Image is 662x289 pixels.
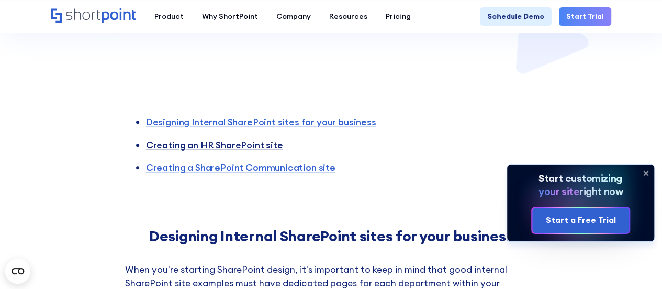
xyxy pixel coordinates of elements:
[329,11,367,22] div: Resources
[146,116,376,128] a: Designing Internal SharePoint sites for your business
[202,11,258,22] div: Why ShortPoint
[5,259,30,284] button: Open CMP widget
[193,7,267,26] a: Why ShortPoint
[154,11,184,22] div: Product
[125,228,537,244] h2: Designing Internal SharePoint sites for your business
[610,239,662,289] iframe: Chat Widget
[267,7,320,26] a: Company
[532,208,629,233] a: Start a Free Trial
[146,139,283,151] a: Creating an HR SharePoint site
[480,7,552,26] a: Schedule Demo
[145,7,193,26] a: Product
[545,214,615,227] div: Start a Free Trial
[559,7,611,26] a: Start Trial
[376,7,420,26] a: Pricing
[320,7,376,26] a: Resources
[386,11,411,22] div: Pricing
[276,11,311,22] div: Company
[146,162,335,174] a: Creating a SharePoint Communication site
[51,8,136,24] a: Home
